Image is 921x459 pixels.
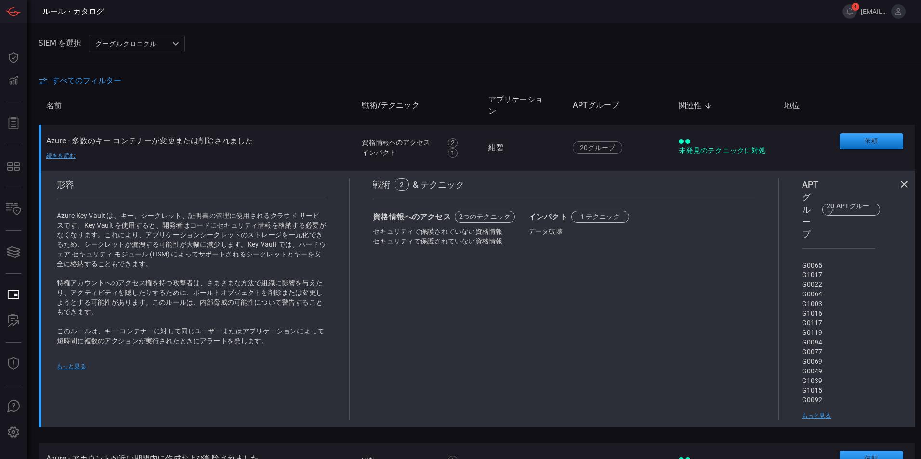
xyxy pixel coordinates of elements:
[448,148,458,158] div: 1
[57,326,326,345] p: このルールは、キー コンテナーに対して同じユーザーまたはアプリケーションによって短時間に複数のアクションが実行されたときにアラートを発します。
[679,100,702,112] font: 関連性
[2,241,25,264] button: Cards
[802,299,875,308] div: G1003
[373,212,451,221] font: 資格情報へのアクセス
[488,94,557,117] span: アプリケーション
[488,94,545,117] font: アプリケーション
[57,211,326,268] p: Azure Key Vault は、キー、シークレット、証明書の管理に使用されるクラウド サービスです。Key Vault を使用すると、開発者はコードにセキュリティ情報を格納する必要がなくなり...
[448,138,458,148] div: 2
[46,152,76,160] font: 続きを読む
[481,125,565,171] td: 紺碧
[57,362,326,370] div: もっと見る
[2,112,25,135] button: Reports
[39,76,121,86] button: すべてのフィルター
[57,178,326,191] div: 形容
[802,347,875,357] div: G0077
[565,86,671,125] th: APTグループ
[802,308,875,318] div: G1016
[802,337,875,347] div: G0094
[573,141,622,154] div: 20グループ
[840,133,903,149] button: 依頼
[42,7,104,16] span: ルール・カタログ
[784,100,812,112] span: 地位
[784,100,800,112] font: 地位
[46,100,74,112] span: 名前
[373,178,390,191] font: 戦術
[802,395,875,405] div: G0092
[528,212,567,221] font: インパクト
[459,213,511,220] div: 2つのテクニック
[2,155,25,178] button: MITRE - Detection Posture
[802,318,875,328] div: G0117
[2,309,25,332] button: ALERT ANALYSIS
[580,213,620,220] div: 1 テクニック
[802,412,875,420] div: もっと見る
[95,39,170,49] p: グーグルクロニクル
[802,270,875,280] div: G1017
[46,136,253,145] font: Azure - 多数のキー コンテナーが変更または削除されました
[528,227,637,236] div: データ破壊
[842,4,857,19] button: 4
[2,283,25,306] button: Rule Catalog
[46,100,62,112] font: 名前
[802,376,875,385] div: G1039
[2,46,25,69] button: Dashboard
[852,3,859,11] span: 4
[373,236,519,246] div: セキュリティで保護されていない資格情報
[802,357,875,366] div: G0069
[2,198,25,221] button: Inventory
[827,203,876,216] div: 20 APTグループ
[362,148,437,158] div: Impact
[52,76,121,86] span: すべてのフィルター
[57,278,326,317] p: 特権アカウントへのアクセス権を持つ攻撃者は、さまざまな方法で組織に影響を与えたり、アクティビティを隠したりするために、ボールトオブジェクトを削除または変更しようとする可能性があります。このルール...
[2,421,25,444] button: Preferences
[2,69,25,92] button: Detections
[802,405,875,414] div: G0139
[400,181,404,188] div: 2
[354,86,480,125] th: 戦術/テクニック
[57,355,326,384] p: インサイダー脅威は、標的となった組織内から発生するセキュリティリスクです。通常、組織のネットワーク内の機密情報や特権アカウントにアクセスでき、このアクセスを悪用する現在または元従業員またはビジネ...
[802,366,875,376] div: G0049
[802,289,875,299] div: G0064
[861,8,887,15] span: [EMAIL_ADDRESS][DOMAIN_NAME]
[362,138,437,148] div: Credential Access
[802,260,875,270] div: G0065
[802,328,875,337] div: G0119
[2,395,25,418] button: Ask Us A Question
[802,385,875,395] div: G1015
[39,38,81,49] label: SIEM を選択
[373,227,519,236] div: セキュリティで保護されていない資格情報
[802,178,818,241] font: APTグループ
[2,352,25,375] button: Threat Intelligence
[679,146,769,156] div: 未発見のテクニックに対処
[413,178,464,191] font: & テクニック
[802,280,875,289] div: G0022
[679,100,715,112] span: 関連性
